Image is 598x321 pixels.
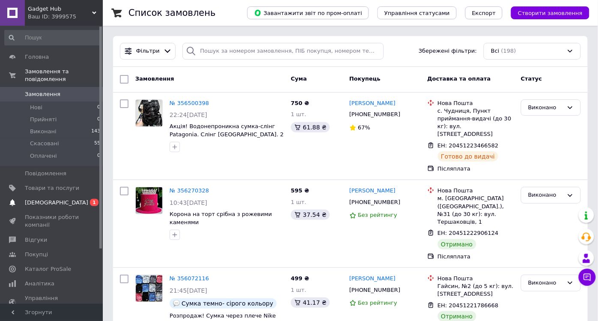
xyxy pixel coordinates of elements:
[170,187,209,194] a: № 356270328
[30,140,59,147] span: Скасовані
[438,187,514,195] div: Нова Пошта
[438,253,514,261] div: Післяплата
[97,152,100,160] span: 0
[291,187,309,194] span: 595 ₴
[25,280,54,288] span: Аналітика
[528,191,563,200] div: Виконано
[528,103,563,112] div: Виконано
[170,199,207,206] span: 10:43[DATE]
[170,275,209,282] a: № 356072116
[135,99,163,127] a: Фото товару
[97,104,100,111] span: 0
[129,8,215,18] h1: Список замовлень
[579,269,596,286] button: Чат з покупцем
[135,75,174,82] span: Замовлення
[25,251,48,258] span: Покупці
[438,302,499,309] span: ЕН: 20451221786668
[438,195,514,226] div: м. [GEOGRAPHIC_DATA] ([GEOGRAPHIC_DATA].), №31 (до 30 кг): вул. Тершаковців, 1
[438,165,514,173] div: Післяплата
[419,47,477,55] span: Збережені фільтри:
[438,107,514,138] div: с. Чудниця, Пункт приймання-видачі (до 30 кг): вул. [STREET_ADDRESS]
[25,184,79,192] span: Товари та послуги
[182,43,383,60] input: Пошук за номером замовлення, ПІБ покупця, номером телефону, Email, номером накладної
[25,90,60,98] span: Замовлення
[30,116,57,123] span: Прийняті
[291,111,306,117] span: 1 шт.
[91,128,100,135] span: 143
[491,47,499,55] span: Всі
[25,53,49,61] span: Головна
[170,211,272,225] a: Корона на торт срібна з рожевими каменями
[348,197,402,208] div: [PHONE_NUMBER]
[291,287,306,293] span: 1 шт.
[136,187,162,214] img: Фото товару
[173,300,180,307] img: :speech_balloon:
[501,48,516,54] span: (198)
[521,75,542,82] span: Статус
[136,275,162,302] img: Фото товару
[348,285,402,296] div: [PHONE_NUMBER]
[135,187,163,214] a: Фото товару
[438,151,499,162] div: Готово до видачі
[30,104,42,111] span: Нові
[254,9,362,17] span: Завантажити звіт по пром-оплаті
[438,282,514,298] div: Гайсин, №2 (до 5 кг): вул. [STREET_ADDRESS]
[291,75,307,82] span: Cума
[94,140,100,147] span: 55
[291,199,306,205] span: 1 шт.
[170,111,207,118] span: 22:24[DATE]
[438,99,514,107] div: Нова Пошта
[528,279,563,288] div: Виконано
[30,128,57,135] span: Виконані
[358,300,398,306] span: Без рейтингу
[28,5,92,13] span: Gadget Hub
[291,210,330,220] div: 37.54 ₴
[170,287,207,294] span: 21:45[DATE]
[170,100,209,106] a: № 356500398
[170,123,284,145] a: Акція! Водонепроникна сумка-слінг Patagonia. Слінг [GEOGRAPHIC_DATA]. 2 Кольори у наявності. Сумк...
[97,116,100,123] span: 0
[136,100,162,126] img: Фото товару
[472,10,496,16] span: Експорт
[518,10,583,16] span: Створити замовлення
[25,170,66,177] span: Повідомлення
[90,199,99,206] span: 1
[350,275,396,283] a: [PERSON_NAME]
[30,152,57,160] span: Оплачені
[438,275,514,282] div: Нова Пошта
[438,230,499,236] span: ЕН: 20451222906124
[377,6,457,19] button: Управління статусами
[350,187,396,195] a: [PERSON_NAME]
[465,6,503,19] button: Експорт
[135,275,163,302] a: Фото товару
[350,99,396,108] a: [PERSON_NAME]
[136,47,160,55] span: Фільтри
[358,124,371,131] span: 67%
[438,142,499,149] span: ЕН: 20451223466582
[438,239,476,249] div: Отримано
[25,294,79,310] span: Управління сайтом
[384,10,450,16] span: Управління статусами
[25,199,88,207] span: [DEMOGRAPHIC_DATA]
[291,100,309,106] span: 750 ₴
[502,9,589,16] a: Створити замовлення
[358,212,398,218] span: Без рейтингу
[28,13,103,21] div: Ваш ID: 3999575
[25,68,103,83] span: Замовлення та повідомлення
[25,213,79,229] span: Показники роботи компанії
[291,122,330,132] div: 61.88 ₴
[247,6,369,19] button: Завантажити звіт по пром-оплаті
[428,75,491,82] span: Доставка та оплата
[291,275,309,282] span: 499 ₴
[4,30,101,45] input: Пошук
[25,265,71,273] span: Каталог ProSale
[182,300,273,307] span: Сумка темно- сірого кольору
[350,75,381,82] span: Покупець
[25,236,47,244] span: Відгуки
[348,109,402,120] div: [PHONE_NUMBER]
[511,6,589,19] button: Створити замовлення
[291,297,330,308] div: 41.17 ₴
